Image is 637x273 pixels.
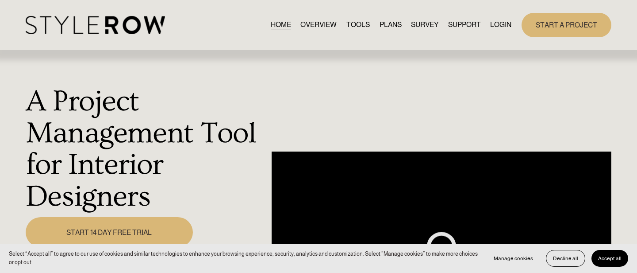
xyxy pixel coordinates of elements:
a: LOGIN [490,19,511,31]
a: TOOLS [346,19,370,31]
span: Manage cookies [494,255,533,261]
button: Manage cookies [487,250,540,267]
p: Select “Accept all” to agree to our use of cookies and similar technologies to enhance your brows... [9,250,478,267]
span: Decline all [553,255,578,261]
span: Accept all [598,255,622,261]
button: Accept all [591,250,628,267]
a: OVERVIEW [300,19,337,31]
button: Decline all [546,250,585,267]
a: folder dropdown [448,19,481,31]
a: HOME [271,19,291,31]
a: SURVEY [411,19,438,31]
img: StyleRow [26,16,165,34]
a: START 14 DAY FREE TRIAL [26,217,193,247]
h1: A Project Management Tool for Interior Designers [26,86,267,213]
a: START A PROJECT [522,13,611,37]
a: PLANS [380,19,402,31]
span: SUPPORT [448,19,481,30]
